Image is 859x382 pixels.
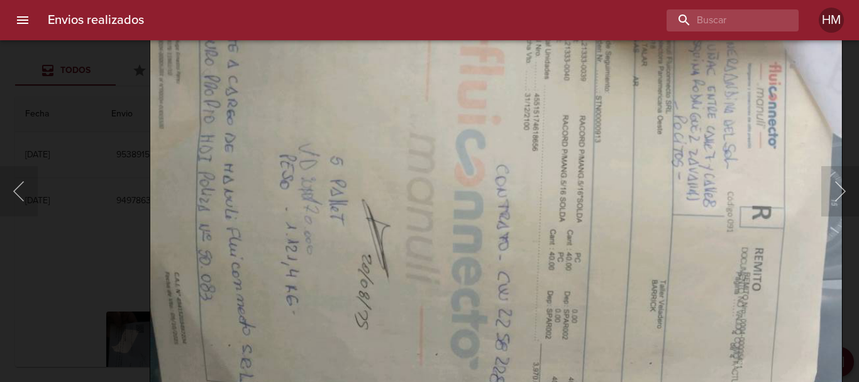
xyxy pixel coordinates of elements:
[821,166,859,216] button: Siguiente
[819,8,844,33] div: Abrir información de usuario
[667,9,777,31] input: buscar
[819,8,844,33] div: HM
[48,10,144,30] h6: Envios realizados
[8,5,38,35] button: menu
